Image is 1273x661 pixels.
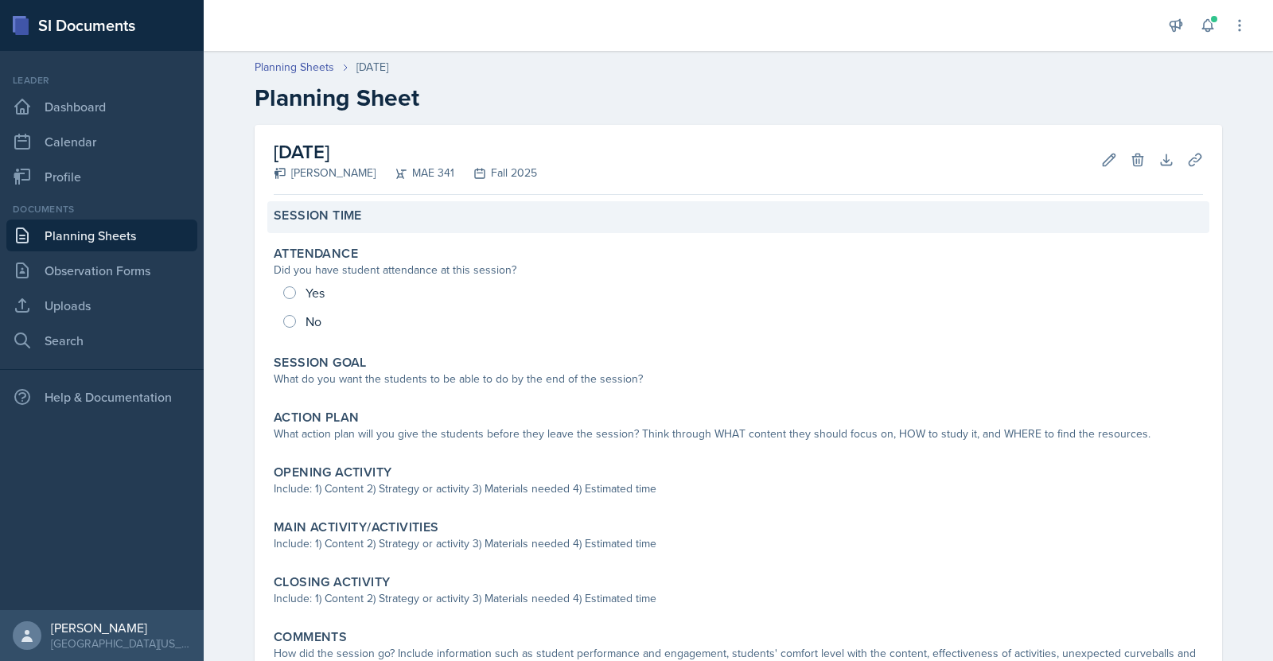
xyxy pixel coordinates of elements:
div: [PERSON_NAME] [274,165,376,181]
label: Session Time [274,208,362,224]
a: Observation Forms [6,255,197,286]
div: Include: 1) Content 2) Strategy or activity 3) Materials needed 4) Estimated time [274,590,1203,607]
h2: [DATE] [274,138,537,166]
a: Calendar [6,126,197,157]
div: [GEOGRAPHIC_DATA][US_STATE] in [GEOGRAPHIC_DATA] [51,636,191,651]
label: Opening Activity [274,465,391,480]
a: Uploads [6,290,197,321]
label: Attendance [274,246,358,262]
div: Documents [6,202,197,216]
div: [DATE] [356,59,388,76]
a: Planning Sheets [255,59,334,76]
div: What do you want the students to be able to do by the end of the session? [274,371,1203,387]
a: Planning Sheets [6,220,197,251]
a: Search [6,325,197,356]
label: Closing Activity [274,574,390,590]
h2: Planning Sheet [255,84,1222,112]
div: Leader [6,73,197,87]
div: Did you have student attendance at this session? [274,262,1203,278]
div: [PERSON_NAME] [51,620,191,636]
div: MAE 341 [376,165,454,181]
div: Fall 2025 [454,165,537,181]
div: Include: 1) Content 2) Strategy or activity 3) Materials needed 4) Estimated time [274,480,1203,497]
label: Action Plan [274,410,359,426]
div: Include: 1) Content 2) Strategy or activity 3) Materials needed 4) Estimated time [274,535,1203,552]
label: Session Goal [274,355,367,371]
a: Profile [6,161,197,192]
label: Main Activity/Activities [274,519,439,535]
a: Dashboard [6,91,197,122]
div: Help & Documentation [6,381,197,413]
div: What action plan will you give the students before they leave the session? Think through WHAT con... [274,426,1203,442]
label: Comments [274,629,347,645]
